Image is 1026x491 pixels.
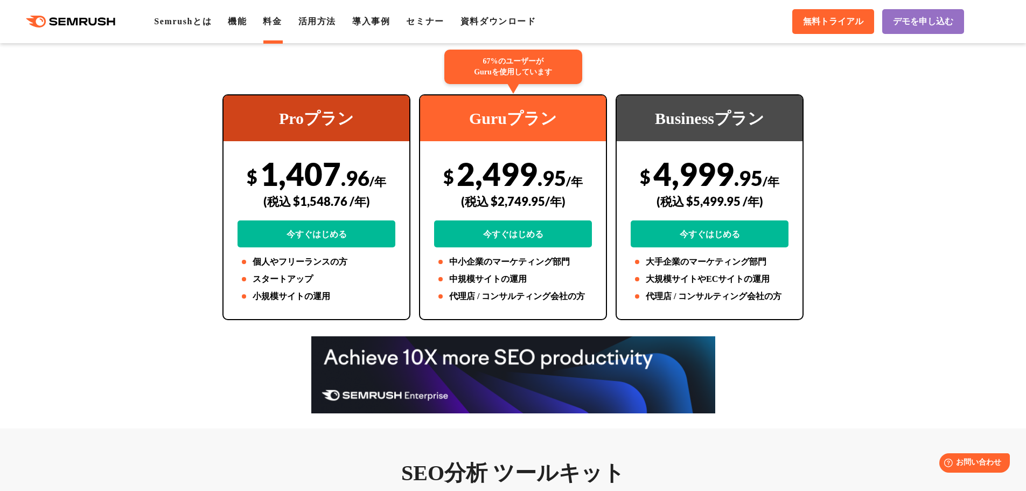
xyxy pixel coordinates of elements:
[566,174,583,189] span: /年
[930,449,1014,479] iframe: Help widget launcher
[369,174,386,189] span: /年
[298,17,336,26] a: 活用方法
[263,17,282,26] a: 料金
[238,255,395,268] li: 個人やフリーランスの方
[460,17,536,26] a: 資料ダウンロード
[640,165,651,188] span: $
[113,64,122,72] img: tab_keywords_by_traffic_grey.svg
[434,220,592,247] a: 今すぐはじめる
[420,95,606,141] div: Guruプラン
[434,290,592,303] li: 代理店 / コンサルティング会社の方
[125,65,173,72] div: キーワード流入
[893,16,953,27] span: デモを申し込む
[434,182,592,220] div: (税込 $2,749.95/年)
[238,155,395,247] div: 1,407
[631,182,788,220] div: (税込 $5,499.95 /年)
[538,165,566,190] span: .95
[222,460,804,487] h3: SEO分析 ツールキット
[434,155,592,247] div: 2,499
[48,65,90,72] div: ドメイン概要
[352,17,390,26] a: 導入事例
[631,273,788,286] li: 大規模サイトやECサイトの運用
[238,290,395,303] li: 小規模サイトの運用
[631,255,788,268] li: 大手企業のマーケティング部門
[37,64,45,72] img: tab_domain_overview_orange.svg
[631,155,788,247] div: 4,999
[406,17,444,26] a: セミナー
[882,9,964,34] a: デモを申し込む
[238,220,395,247] a: 今すぐはじめる
[617,95,802,141] div: Businessプラン
[238,182,395,220] div: (税込 $1,548.76 /年)
[631,290,788,303] li: 代理店 / コンサルティング会社の方
[17,28,26,38] img: website_grey.svg
[228,17,247,26] a: 機能
[341,165,369,190] span: .96
[17,17,26,26] img: logo_orange.svg
[443,165,454,188] span: $
[224,95,409,141] div: Proプラン
[803,16,863,27] span: 無料トライアル
[30,17,53,26] div: v 4.0.25
[631,220,788,247] a: 今すぐはじめる
[28,28,124,38] div: ドメイン: [DOMAIN_NAME]
[792,9,874,34] a: 無料トライアル
[238,273,395,286] li: スタートアップ
[734,165,763,190] span: .95
[154,17,212,26] a: Semrushとは
[247,165,257,188] span: $
[434,255,592,268] li: 中小企業のマーケティング部門
[434,273,592,286] li: 中規模サイトの運用
[763,174,779,189] span: /年
[444,50,582,84] div: 67%のユーザーが Guruを使用しています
